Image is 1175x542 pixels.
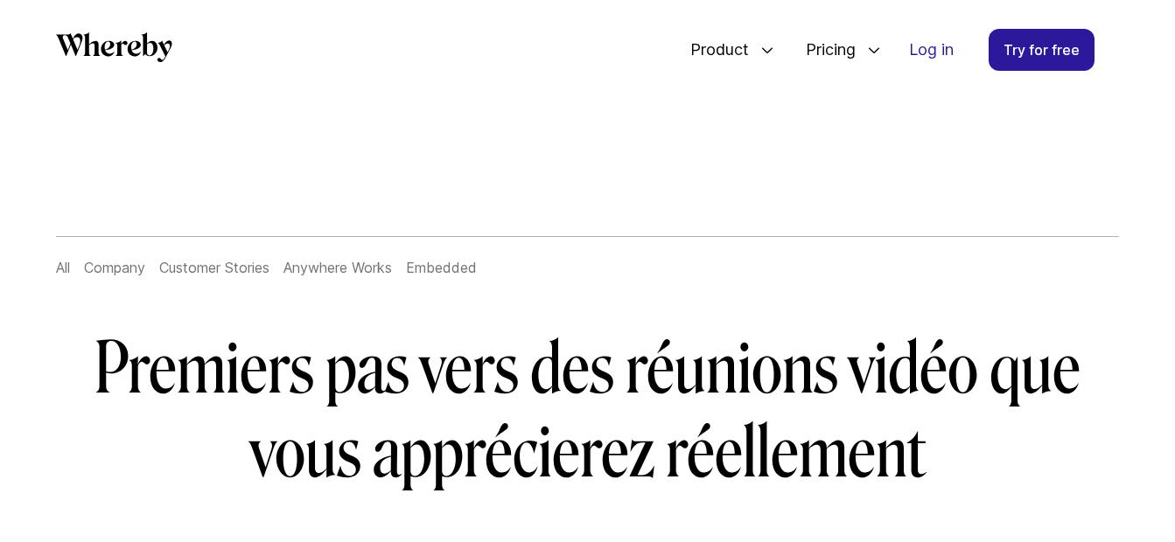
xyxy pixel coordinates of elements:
[895,30,968,70] a: Log in
[283,259,392,276] a: Anywhere Works
[788,21,860,79] span: Pricing
[84,327,1092,495] h1: Premiers pas vers des réunions vidéo que vous apprécierez réellement
[989,29,1095,71] a: Try for free
[673,21,753,79] span: Product
[406,259,477,276] a: Embedded
[84,259,145,276] a: Company
[56,32,172,62] svg: Whereby
[56,32,172,68] a: Whereby
[159,259,269,276] a: Customer Stories
[56,259,70,276] a: All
